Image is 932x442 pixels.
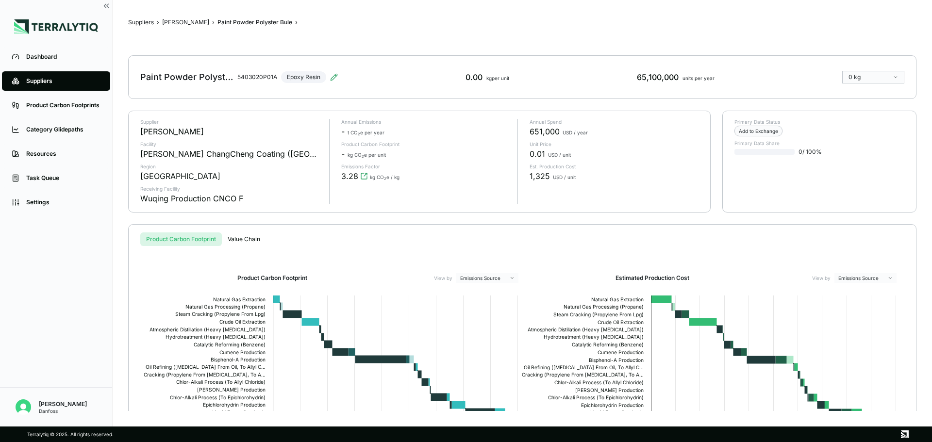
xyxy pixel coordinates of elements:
[203,402,266,408] text: Epichlorohydrin Production
[211,357,266,363] text: Bisphenol-A Production
[348,152,386,158] span: kg CO e per unit
[341,119,510,125] p: Annual Emissions
[616,274,689,282] h2: Estimated Production Cost
[734,126,782,136] div: Add to Exchange
[598,349,644,355] text: Cumene Production
[553,311,644,318] text: Steam Cracking (Propylene From Lpg)
[140,170,220,182] div: [GEOGRAPHIC_DATA]
[591,296,644,302] text: Natural Gas Extraction
[548,152,571,158] span: USD / unit
[530,164,699,169] p: Est. Production Cost
[140,232,222,246] button: Product Carbon Footprint
[341,141,510,147] p: Product Carbon Footprint
[358,132,360,136] sub: 2
[237,274,307,282] h2: Product Carbon Footprint
[505,372,644,378] text: Steam Cracking (Propylene From [MEDICAL_DATA], To A…
[548,394,644,401] text: Chlor-Alkali Process (To Epichlorohydrin)
[12,395,35,419] button: Open user button
[544,334,644,340] text: Hydrotreatment (Heavy [MEDICAL_DATA])
[26,53,100,61] div: Dashboard
[16,399,31,415] img: Cornelia Jonsson
[213,296,266,302] text: Natural Gas Extraction
[219,319,266,325] text: Crude Oil Extraction
[637,71,715,83] div: 65,100,000
[434,275,452,281] label: View by
[842,71,904,83] button: 0 kg
[176,379,266,385] text: Chlor-Alkali Process (To Allyl Chloride)
[590,409,644,416] text: Liquid Epoxy Synthesis
[598,319,644,325] text: Crude Oil Extraction
[734,140,904,146] p: Primary Data Share
[219,349,266,355] text: Cumene Production
[26,150,100,158] div: Resources
[812,275,831,281] label: View by
[212,18,215,26] span: ›
[140,186,321,192] p: Receiving Facility
[175,311,266,317] text: Steam Cracking (Propylene From Lpg)
[140,119,321,125] p: Supplier
[140,232,904,246] div: s
[564,304,644,310] text: Natural Gas Processing (Propane)
[508,364,644,371] text: Crude Oil Refining ([MEDICAL_DATA] From Oil, To Allyl C…
[140,164,321,169] p: Region
[194,342,266,348] text: Catalytic Reforming (Benzene)
[128,18,154,26] button: Suppliers
[157,18,159,26] span: ›
[170,394,266,401] text: Chlor-Alkali Process (To Epichlorohydrin)
[370,174,399,180] span: kg CO e / kg
[130,364,266,370] text: Crude Oil Refining ([MEDICAL_DATA] From Oil, To Allyl C…
[360,172,368,180] svg: View audit trail
[197,387,266,393] text: [PERSON_NAME] Production
[734,119,904,125] p: Primary Data Status
[341,148,345,160] span: -
[581,402,644,409] text: Epichlorohydrin Production
[486,75,509,81] span: kg per unit
[348,130,384,135] span: t CO e per year
[530,126,560,137] span: 651,000
[237,73,277,81] div: 5403020P01A
[589,357,644,363] text: Bisphenol-A Production
[528,327,644,333] text: Atmospheric Distillation (Heavy [MEDICAL_DATA])
[39,400,87,408] div: [PERSON_NAME]
[39,408,87,414] div: Danfoss
[185,304,266,310] text: Natural Gas Processing (Propane)
[14,19,98,34] img: Logo
[530,141,699,147] p: Unit Price
[384,177,386,181] sub: 2
[563,130,588,135] span: USD / year
[222,232,266,246] button: Value Chain
[140,141,321,147] p: Facility
[572,342,644,348] text: Catalytic Reforming (Benzene)
[799,148,822,156] span: 0 / 100 %
[682,75,715,81] span: units per year
[341,164,510,169] p: Emissions Factor
[341,126,345,137] span: -
[140,148,321,160] div: [PERSON_NAME] ChangCheng Coating ([GEOGRAPHIC_DATA] - [GEOGRAPHIC_DATA]
[26,77,100,85] div: Suppliers
[26,126,100,133] div: Category Glidepaths
[140,126,204,137] div: [PERSON_NAME]
[466,71,509,83] div: 0.00
[26,198,100,206] div: Settings
[140,193,243,204] div: Wuqing Production CNCO F
[456,273,518,283] button: Emissions Source
[553,174,576,180] span: USD / unit
[150,327,266,333] text: Atmospheric Distillation (Heavy [MEDICAL_DATA])
[834,273,897,283] button: Emissions Source
[162,18,209,26] button: [PERSON_NAME]
[530,170,550,182] span: 1,325
[575,387,644,393] text: [PERSON_NAME] Production
[530,148,545,160] span: 0.01
[554,379,644,386] text: Chlor-Alkali Process (To Allyl Chloride)
[26,174,100,182] div: Task Queue
[140,71,233,83] div: Paint Powder Polyster Bule
[295,18,298,26] span: ›
[362,154,364,159] sub: 2
[530,119,699,125] p: Annual Spend
[166,334,266,340] text: Hydrotreatment (Heavy [MEDICAL_DATA])
[127,372,266,378] text: Steam Cracking (Propylene From [MEDICAL_DATA], To A…
[26,101,100,109] div: Product Carbon Footprints
[341,170,358,182] span: 3.28
[212,409,266,416] text: Liquid Epoxy Synthesis
[217,18,292,26] div: Paint Powder Polyster Bule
